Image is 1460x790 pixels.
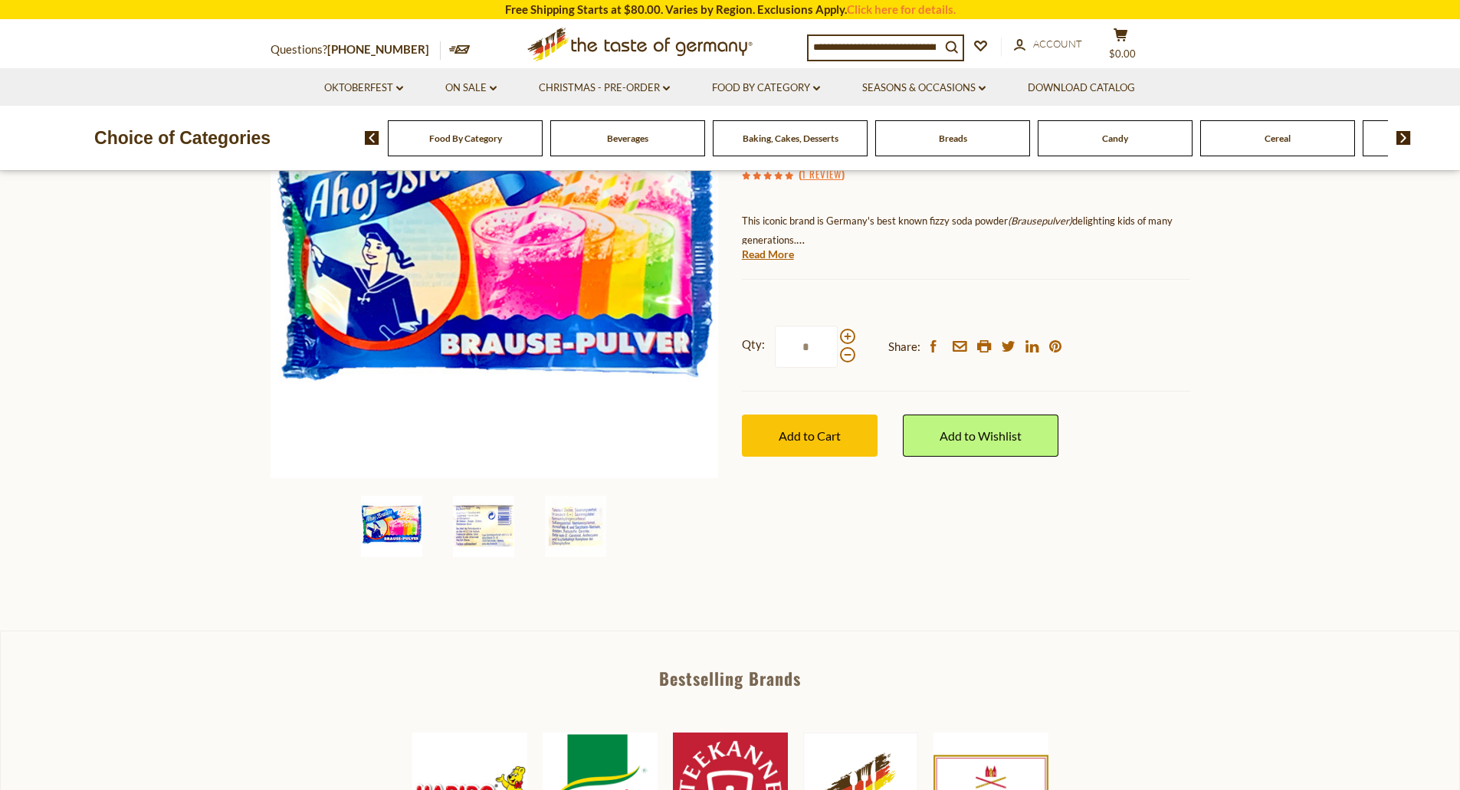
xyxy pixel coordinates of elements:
img: previous arrow [365,131,379,145]
a: Food By Category [712,80,820,97]
em: (Brausepulver) [1008,215,1072,227]
a: Oktoberfest [324,80,403,97]
a: Account [1014,36,1082,53]
img: Ahoj Prickle Soda Powder, 10 bag pack, 2.0 oz [545,496,606,557]
span: $0.00 [1109,48,1136,60]
img: Ahoj Prickle Soda Powder, 10 bag pack, 2.0 oz [271,30,719,478]
a: Christmas - PRE-ORDER [539,80,670,97]
a: [PHONE_NUMBER] [327,42,429,56]
a: Click here for details. [847,2,956,16]
span: Add to Cart [779,428,841,443]
a: On Sale [445,80,497,97]
div: Bestselling Brands [1,670,1459,687]
a: Beverages [607,133,648,144]
input: Qty: [775,326,838,368]
a: Download Catalog [1028,80,1135,97]
span: This iconic brand is Germany's best known fizzy soda powder delighting kids of many generations. [742,215,1173,246]
img: next arrow [1396,131,1411,145]
a: Breads [939,133,967,144]
a: Cereal [1265,133,1291,144]
p: Questions? [271,40,441,60]
img: Ahoj Prickle Soda Powder, 10 bag pack, 2.0 oz [361,496,422,557]
a: Read More [742,247,794,262]
a: Seasons & Occasions [862,80,986,97]
img: Ahoj Prickle Soda Powder, 10 bag pack, 2.0 oz [453,496,514,557]
a: Candy [1102,133,1128,144]
a: 1 Review [802,166,842,183]
button: $0.00 [1098,28,1144,66]
strong: Qty: [742,335,765,354]
span: ( ) [799,166,845,182]
button: Add to Cart [742,415,878,457]
a: Baking, Cakes, Desserts [743,133,838,144]
span: Account [1033,38,1082,50]
a: Food By Category [429,133,502,144]
span: Share: [888,337,920,356]
a: Add to Wishlist [903,415,1058,457]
